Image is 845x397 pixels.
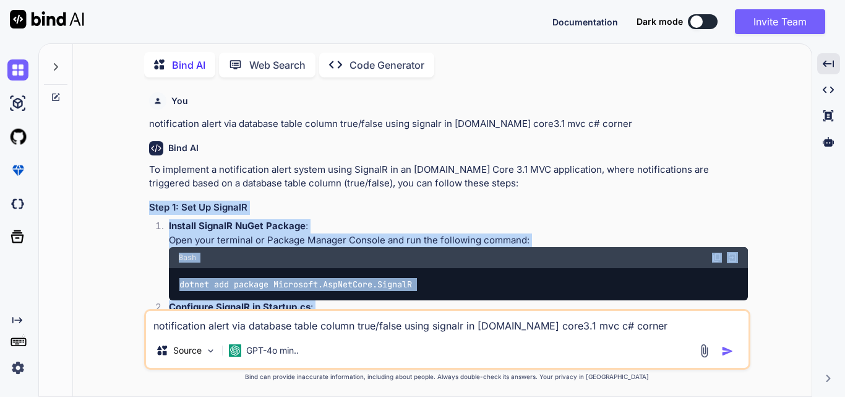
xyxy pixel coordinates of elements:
p: : In the method, add SignalR services: [169,300,748,328]
img: attachment [697,344,711,358]
button: Invite Team [735,9,825,34]
img: ai-studio [7,93,28,114]
h3: Step 1: Set Up SignalR [149,201,748,215]
p: To implement a notification alert system using SignalR in an [DOMAIN_NAME] Core 3.1 MVC applicati... [149,163,748,191]
p: Bind AI [172,58,205,72]
p: : Open your terminal or Package Manager Console and run the following command: [169,219,748,247]
h6: Bind AI [168,142,199,154]
strong: Configure SignalR in Startup.cs [169,301,311,313]
img: copy [712,253,722,263]
p: notification alert via database table column true/false using signalr in [DOMAIN_NAME] core3.1 mv... [149,117,748,131]
span: Documentation [552,17,618,27]
p: GPT-4o min.. [246,344,299,357]
button: Documentation [552,15,618,28]
p: Web Search [249,58,306,72]
p: Code Generator [350,58,424,72]
strong: Install SignalR NuGet Package [169,220,306,232]
img: Bind AI [10,10,84,28]
p: Bind can provide inaccurate information, including about people. Always double-check its answers.... [144,372,750,382]
img: GPT-4o mini [229,344,241,357]
img: githubLight [7,126,28,147]
img: icon [721,345,734,357]
span: Bash [179,253,196,263]
img: chat [7,59,28,81]
img: Pick Models [205,346,216,356]
span: Dark mode [637,15,683,28]
img: settings [7,357,28,378]
p: Source [173,344,202,357]
img: premium [7,160,28,181]
code: dotnet add package Microsoft.AspNetCore.SignalR [179,278,413,291]
img: Open in Browser [727,252,738,263]
h6: You [171,95,188,107]
img: darkCloudIdeIcon [7,193,28,214]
